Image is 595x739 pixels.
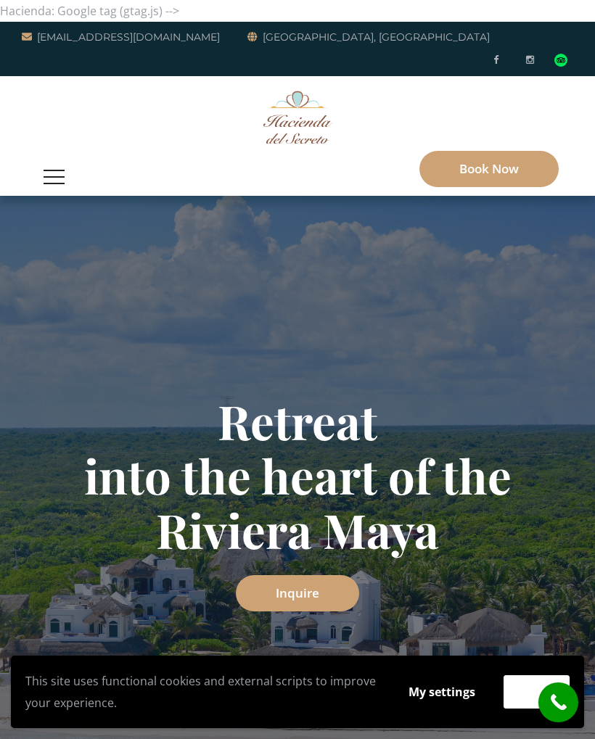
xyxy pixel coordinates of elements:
[542,686,575,719] i: call
[247,28,490,46] a: [GEOGRAPHIC_DATA], [GEOGRAPHIC_DATA]
[47,394,548,557] h1: Retreat into the heart of the Riviera Maya
[395,675,489,709] button: My settings
[538,682,578,722] a: call
[263,91,332,144] img: Awesome Logo
[25,670,380,714] p: This site uses functional cookies and external scripts to improve your experience.
[236,575,359,611] a: Inquire
[419,151,559,187] a: Book Now
[504,675,570,709] button: Accept
[554,54,567,67] img: Tripadvisor_logomark.svg
[554,54,567,67] div: Read traveler reviews on Tripadvisor
[22,28,220,46] a: [EMAIL_ADDRESS][DOMAIN_NAME]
